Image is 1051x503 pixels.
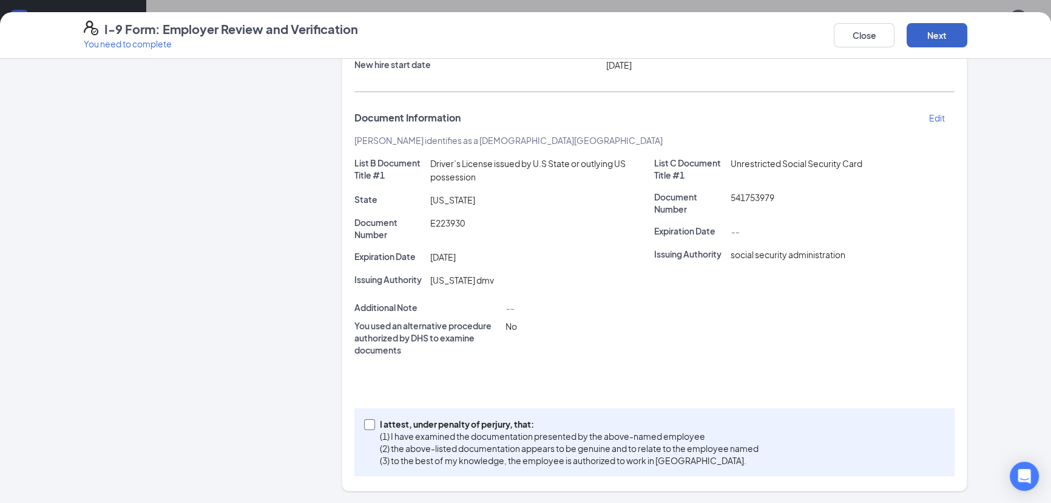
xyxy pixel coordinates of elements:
[430,217,465,228] span: E223930
[731,226,739,237] span: --
[654,225,726,237] p: Expiration Date
[907,23,967,47] button: Next
[354,157,426,181] p: List B Document Title #1
[104,21,358,38] h4: I-9 Form: Employer Review and Verification
[505,303,514,313] span: --
[654,248,726,260] p: Issuing Authority
[354,301,501,313] p: Additional Note
[1010,462,1039,491] div: Open Intercom Messenger
[354,112,461,124] span: Document Information
[380,442,759,454] p: (2) the above-listed documentation appears to be genuine and to relate to the employee named
[354,273,426,286] p: Issuing Authority
[430,194,475,205] span: [US_STATE]
[731,249,845,260] span: social security administration
[84,21,98,35] svg: FormI9EVerifyIcon
[505,321,517,332] span: No
[654,157,726,181] p: List C Document Title #1
[731,192,774,203] span: 541753979
[354,135,663,146] span: [PERSON_NAME] identifies as a [DEMOGRAPHIC_DATA][GEOGRAPHIC_DATA]
[929,112,945,124] p: Edit
[834,23,894,47] button: Close
[731,158,862,169] span: Unrestricted Social Security Card
[430,275,494,286] span: [US_STATE] dmv
[654,191,726,215] p: Document Number
[354,250,426,262] p: Expiration Date
[606,60,632,70] span: [DATE]
[354,216,426,241] p: Document Number
[380,418,759,430] p: I attest, under penalty of perjury, that:
[354,320,501,356] p: You used an alternative procedure authorized by DHS to examine documents
[380,430,759,442] p: (1) I have examined the documentation presented by the above-named employee
[430,251,456,262] span: [DATE]
[84,38,358,50] p: You need to complete
[354,193,426,205] p: State
[430,158,626,182] span: Driver’s License issued by U.S State or outlying US possession
[354,58,602,70] p: New hire start date
[380,454,759,467] p: (3) to the best of my knowledge, the employee is authorized to work in [GEOGRAPHIC_DATA].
